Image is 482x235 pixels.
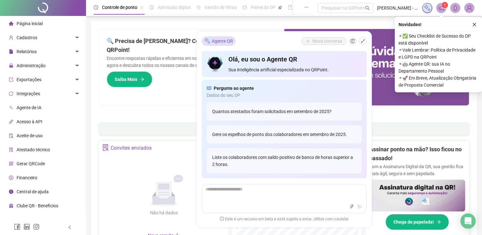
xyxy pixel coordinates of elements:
[369,180,465,211] img: banner%2F02c71560-61a6-44d4-94b9-c8ab97240462.png
[472,22,477,27] span: close
[24,224,30,230] span: linkedin
[140,77,144,82] span: arrow-right
[393,218,434,225] span: Chega de papelada!
[399,21,421,28] span: Novidades !
[149,5,154,10] span: file-done
[9,119,13,124] span: api
[9,147,13,152] span: solution
[17,63,46,68] span: Administração
[9,35,13,40] span: user-add
[111,143,152,153] div: Convites enviados
[220,217,224,221] span: exclamation-circle
[460,213,476,229] div: Open Intercom Messenger
[107,71,152,87] button: Saiba Mais
[207,148,362,173] div: Liste os colaboradores com saldo positivo de banco de horas superior a 2 horas.
[207,125,362,143] div: Gere os espelhos de ponto dos colaboradores em setembro de 2025.
[9,189,13,194] span: info-circle
[369,163,465,177] p: Com a Assinatura Digital da QR, sua gestão fica mais ágil, segura e sem papelada.
[33,224,40,230] span: instagram
[228,66,361,73] span: Sua inteligência artificial especializada no QRPoint.
[444,3,446,7] span: 1
[442,2,448,8] sup: 1
[365,6,370,11] span: search
[214,85,254,92] span: Pergunte ao agente
[369,145,465,163] h2: Assinar ponto na mão? Isso ficou no passado!
[304,5,309,10] span: ellipsis
[399,32,478,46] span: ⚬ ✅ Seu Checklist de Sucesso do DP está disponível
[9,49,13,54] span: file
[94,5,98,10] span: clock-circle
[9,133,13,138] span: audit
[9,175,13,180] span: dollar
[9,21,13,26] span: home
[251,5,276,10] span: Painel do DP
[17,21,43,26] span: Página inicial
[115,76,137,83] span: Saiba Mais
[399,46,478,61] span: ⚬ Vale Lembrar: Política de Privacidade e LGPD na QRPoint
[278,6,282,10] span: pushpin
[207,92,362,99] span: Dados do seu DP
[17,147,50,152] span: Atestado técnico
[204,38,211,44] img: sparkle-icon.fc2bf0ac1784a2077858766a79e2daf3.svg
[205,5,237,10] span: Gestão de férias
[242,5,247,10] span: dashboard
[348,203,356,210] button: thunderbolt
[9,63,13,68] span: lock
[107,37,277,55] h2: 🔍 Precisa de [PERSON_NAME]? Conte com o Suporte da QRPoint!
[207,85,211,92] span: read
[17,49,37,54] span: Relatórios
[220,216,349,222] span: Este é um recurso em beta e está sujeito a erros. Utilize com cautela!
[17,175,37,180] span: Financeiro
[17,203,58,208] span: Clube QR - Beneficios
[140,6,144,10] span: pushpin
[196,5,201,10] span: sun
[14,224,20,230] span: facebook
[17,91,40,96] span: Integrações
[134,209,193,216] div: Não há dados
[207,55,224,73] img: icon
[9,77,13,82] span: export
[102,144,109,151] span: solution
[17,77,41,82] span: Exportações
[349,204,354,209] span: thunderbolt
[202,36,235,46] div: Agente QR
[9,161,13,166] span: qrcode
[207,103,362,120] div: Quantos atestados foram solicitados em setembro de 2025?
[350,39,355,43] span: history
[356,203,364,210] button: send
[17,161,45,166] span: Gerar QRCode
[17,35,37,40] span: Cadastros
[464,3,474,13] img: 70268
[102,5,137,10] span: Controle de ponto
[399,61,478,75] span: ⚬ 🤖 Agente QR: sua IA no Departamento Pessoal
[424,4,431,11] img: sparkle-icon.fc2bf0ac1784a2077858766a79e2daf3.svg
[107,55,277,69] p: Encontre respostas rápidas e eficientes em nosso Guia Prático de Suporte. Acesse agora e descubra...
[288,5,292,10] span: book
[284,29,469,105] img: banner%2F0cf4e1f0-cb71-40ef-aa93-44bd3d4ee559.png
[17,133,43,138] span: Aceite de uso
[17,119,42,124] span: Acesso à API
[438,5,444,11] span: notification
[9,203,13,208] span: gift
[17,105,41,110] span: Agente de IA
[158,5,191,10] span: Admissão digital
[377,4,418,11] span: [PERSON_NAME] - [PERSON_NAME]
[9,91,13,96] span: sync
[17,189,49,194] span: Central de ajuda
[452,5,458,11] span: bell
[399,75,478,89] span: ⚬ 🚀 Em Breve, Atualização Obrigatória de Proposta Comercial
[361,39,365,43] span: shrink
[228,55,361,64] h4: Olá, eu sou o Agente QR
[68,225,72,230] span: left
[385,214,449,230] button: Chega de papelada!
[301,37,346,45] button: Nova conversa
[436,220,441,224] span: arrow-right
